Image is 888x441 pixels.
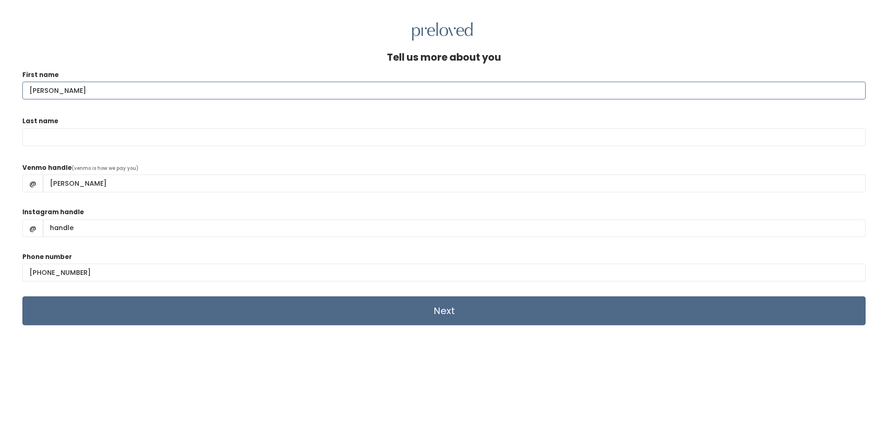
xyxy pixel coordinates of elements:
[43,219,866,237] input: handle
[22,175,43,192] span: @
[22,252,72,262] label: Phone number
[43,175,866,192] input: handle
[22,264,866,281] input: (___) ___-____
[22,70,59,80] label: First name
[387,52,501,63] h4: Tell us more about you
[22,163,72,173] label: Venmo handle
[22,219,43,237] span: @
[22,296,866,325] input: Next
[412,22,473,41] img: preloved logo
[72,165,138,172] span: (venmo is how we pay you)
[22,208,84,217] label: Instagram handle
[22,117,58,126] label: Last name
